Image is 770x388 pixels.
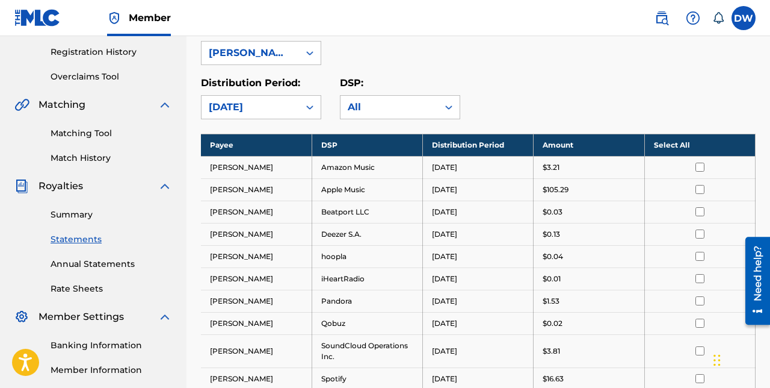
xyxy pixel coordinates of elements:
[14,310,29,324] img: Member Settings
[51,283,172,295] a: Rate Sheets
[51,70,172,83] a: Overclaims Tool
[736,233,770,330] iframe: Resource Center
[51,339,172,352] a: Banking Information
[201,134,312,156] th: Payee
[201,334,312,368] td: [PERSON_NAME]
[312,334,422,368] td: SoundCloud Operations Inc.
[158,310,172,324] img: expand
[201,201,312,223] td: [PERSON_NAME]
[312,178,422,201] td: Apple Music
[312,201,422,223] td: Beatport LLC
[129,11,171,25] span: Member
[534,134,644,156] th: Amount
[712,12,724,24] div: Notifications
[423,334,534,368] td: [DATE]
[312,290,422,312] td: Pandora
[423,312,534,334] td: [DATE]
[201,268,312,290] td: [PERSON_NAME]
[423,223,534,245] td: [DATE]
[14,9,61,27] img: MLC Logo
[423,134,534,156] th: Distribution Period
[543,251,563,262] p: $0.04
[423,178,534,201] td: [DATE]
[543,162,559,173] p: $3.21
[654,11,669,25] img: search
[312,245,422,268] td: hoopla
[423,268,534,290] td: [DATE]
[201,156,312,178] td: [PERSON_NAME]
[681,6,705,30] div: Help
[38,310,124,324] span: Member Settings
[312,312,422,334] td: Qobuz
[731,6,756,30] div: User Menu
[51,46,172,58] a: Registration History
[209,46,292,60] div: [PERSON_NAME]
[543,346,560,357] p: $3.81
[51,208,172,221] a: Summary
[51,258,172,271] a: Annual Statements
[201,77,300,89] label: Distribution Period:
[686,11,700,25] img: help
[543,296,559,307] p: $1.53
[543,318,562,329] p: $0.02
[543,207,562,217] p: $0.03
[201,290,312,312] td: [PERSON_NAME]
[158,179,172,193] img: expand
[312,268,422,290] td: iHeartRadio
[201,312,312,334] td: [PERSON_NAME]
[38,179,83,193] span: Royalties
[543,274,561,284] p: $0.01
[107,11,122,25] img: Top Rightsholder
[650,6,674,30] a: Public Search
[14,98,29,112] img: Matching
[201,245,312,268] td: [PERSON_NAME]
[14,179,29,193] img: Royalties
[543,184,568,195] p: $105.29
[209,100,292,114] div: [DATE]
[543,229,560,240] p: $0.13
[51,364,172,377] a: Member Information
[158,98,172,112] img: expand
[644,134,755,156] th: Select All
[423,156,534,178] td: [DATE]
[340,77,363,89] label: DSP:
[38,98,85,112] span: Matching
[710,330,770,388] iframe: Chat Widget
[201,178,312,201] td: [PERSON_NAME]
[51,127,172,140] a: Matching Tool
[713,342,721,378] div: Drag
[51,152,172,164] a: Match History
[423,245,534,268] td: [DATE]
[312,223,422,245] td: Deezer S.A.
[543,374,564,384] p: $16.63
[423,290,534,312] td: [DATE]
[312,156,422,178] td: Amazon Music
[348,100,431,114] div: All
[201,223,312,245] td: [PERSON_NAME]
[423,201,534,223] td: [DATE]
[312,134,422,156] th: DSP
[51,233,172,246] a: Statements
